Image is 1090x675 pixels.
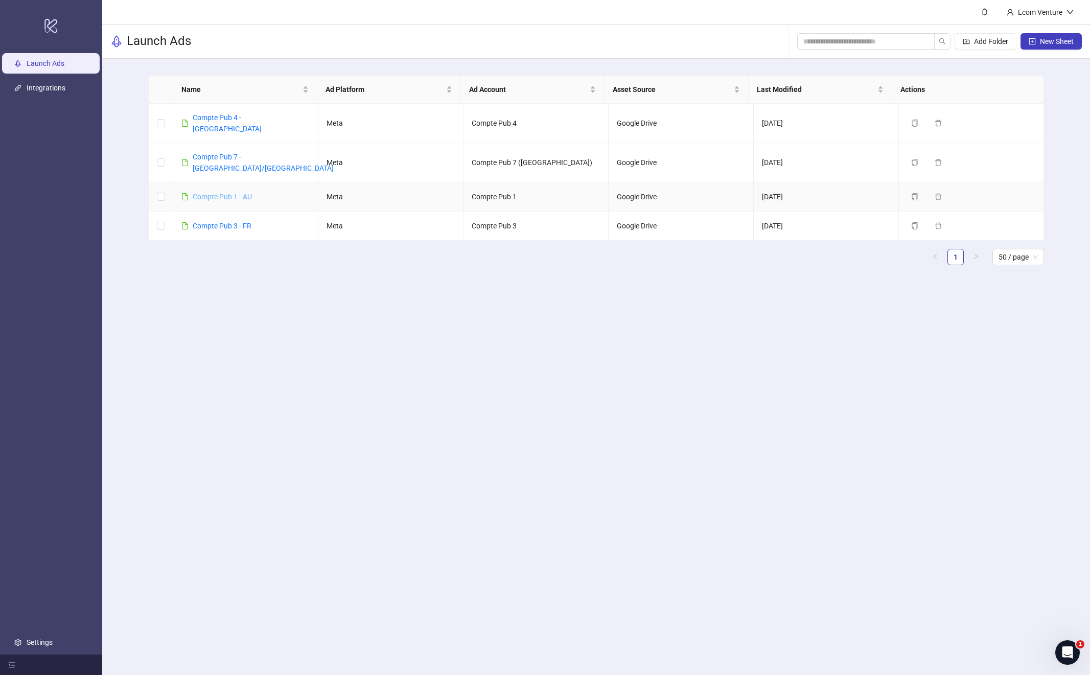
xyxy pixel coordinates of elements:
[935,120,942,127] span: delete
[609,182,754,212] td: Google Drive
[181,193,189,200] span: file
[932,253,938,260] span: left
[973,253,979,260] span: right
[193,153,334,172] a: Compte Pub 7 - [GEOGRAPHIC_DATA]/[GEOGRAPHIC_DATA]
[318,104,463,143] td: Meta
[935,222,942,229] span: delete
[609,104,754,143] td: Google Drive
[463,104,609,143] td: Compte Pub 4
[911,159,918,166] span: copy
[27,84,65,92] a: Integrations
[463,143,609,182] td: Compte Pub 7 ([GEOGRAPHIC_DATA])
[193,113,262,133] a: Compte Pub 4 - [GEOGRAPHIC_DATA]
[469,84,588,95] span: Ad Account
[181,84,300,95] span: Name
[110,35,123,48] span: rocket
[963,38,970,45] span: folder-add
[318,182,463,212] td: Meta
[935,159,942,166] span: delete
[318,212,463,241] td: Meta
[461,76,605,104] th: Ad Account
[968,249,984,265] button: right
[1007,9,1014,16] span: user
[927,249,943,265] button: left
[754,212,899,241] td: [DATE]
[605,76,748,104] th: Asset Source
[1014,7,1066,18] div: Ecom Venture
[1066,9,1074,16] span: down
[892,76,1036,104] th: Actions
[968,249,984,265] li: Next Page
[317,76,461,104] th: Ad Platform
[754,104,899,143] td: [DATE]
[27,638,53,646] a: Settings
[947,249,964,265] li: 1
[955,33,1016,50] button: Add Folder
[749,76,892,104] th: Last Modified
[613,84,731,95] span: Asset Source
[911,193,918,200] span: copy
[992,249,1044,265] div: Page Size
[193,193,252,201] a: Compte Pub 1 - AU
[1076,640,1084,648] span: 1
[974,37,1008,45] span: Add Folder
[173,76,317,104] th: Name
[127,33,191,50] h3: Launch Ads
[935,193,942,200] span: delete
[318,143,463,182] td: Meta
[939,38,946,45] span: search
[326,84,444,95] span: Ad Platform
[754,143,899,182] td: [DATE]
[911,222,918,229] span: copy
[948,249,963,265] a: 1
[1029,38,1036,45] span: plus-square
[463,182,609,212] td: Compte Pub 1
[463,212,609,241] td: Compte Pub 3
[181,159,189,166] span: file
[609,212,754,241] td: Google Drive
[1055,640,1080,665] iframe: Intercom live chat
[999,249,1038,265] span: 50 / page
[927,249,943,265] li: Previous Page
[757,84,875,95] span: Last Modified
[193,222,251,230] a: Compte Pub 3 - FR
[981,8,988,15] span: bell
[181,120,189,127] span: file
[754,182,899,212] td: [DATE]
[911,120,918,127] span: copy
[1040,37,1074,45] span: New Sheet
[181,222,189,229] span: file
[8,661,15,668] span: menu-fold
[27,59,64,67] a: Launch Ads
[609,143,754,182] td: Google Drive
[1021,33,1082,50] button: New Sheet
